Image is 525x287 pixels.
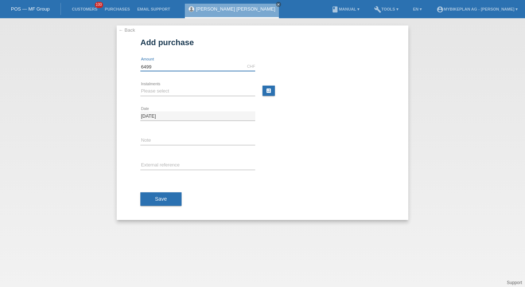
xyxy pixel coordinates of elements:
[409,7,425,11] a: EN ▾
[95,2,104,8] span: 100
[68,7,101,11] a: Customers
[247,64,255,68] div: CHF
[155,196,167,202] span: Save
[101,7,133,11] a: Purchases
[262,86,275,96] a: calculate
[507,280,522,285] a: Support
[374,6,381,13] i: build
[436,6,444,13] i: account_circle
[277,3,280,6] i: close
[331,6,339,13] i: book
[133,7,174,11] a: Email Support
[11,6,50,12] a: POS — MF Group
[276,2,281,7] a: close
[370,7,402,11] a: buildTools ▾
[140,38,385,47] h1: Add purchase
[140,192,182,206] button: Save
[118,27,135,33] a: ← Back
[266,88,272,94] i: calculate
[433,7,521,11] a: account_circleMybikeplan AG - [PERSON_NAME] ▾
[328,7,363,11] a: bookManual ▾
[196,6,275,12] a: [PERSON_NAME] [PERSON_NAME]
